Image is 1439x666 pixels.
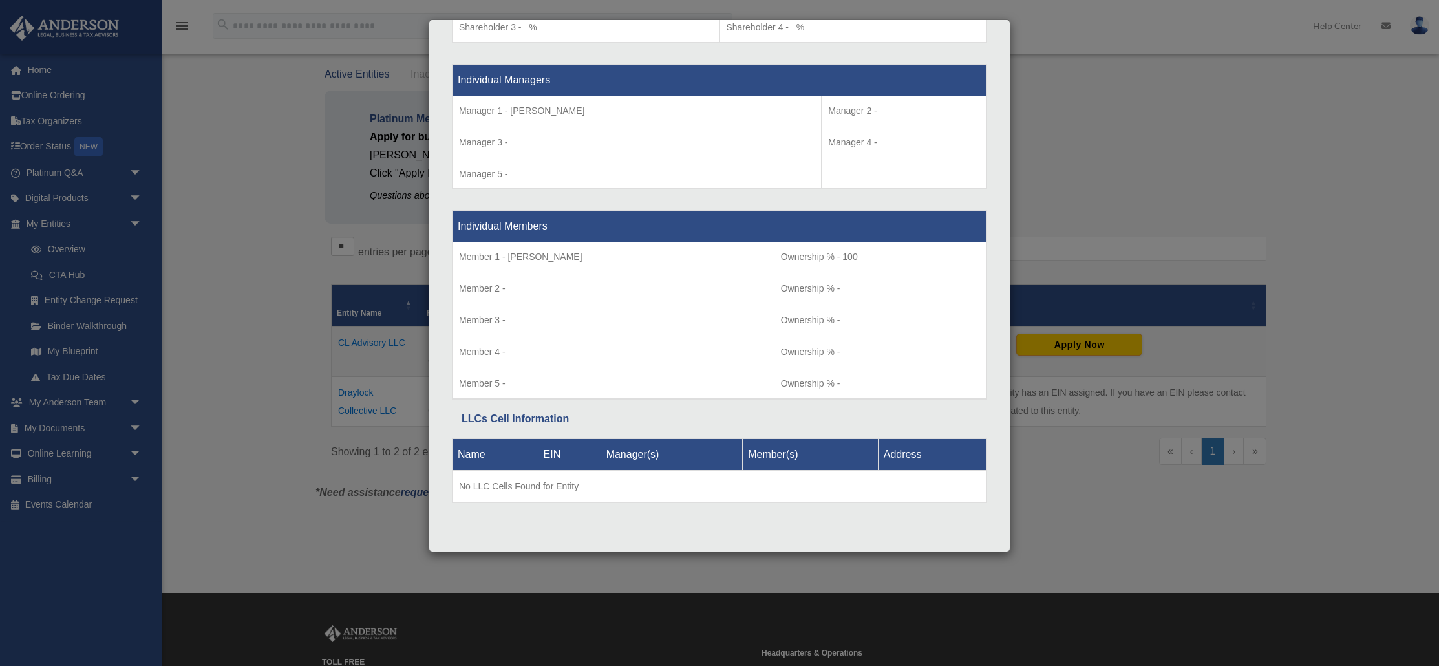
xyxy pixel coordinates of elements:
p: Manager 1 - [PERSON_NAME] [459,103,815,119]
p: Manager 4 - [828,134,980,151]
p: Ownership % - [781,344,980,360]
p: Member 3 - [459,312,767,328]
p: Manager 2 - [828,103,980,119]
p: Member 5 - [459,376,767,392]
p: Ownership % - [781,312,980,328]
th: Member(s) [743,438,879,470]
p: Manager 3 - [459,134,815,151]
th: Individual Managers [453,64,987,96]
p: Shareholder 3 - _% [459,19,713,36]
th: Individual Members [453,211,987,242]
p: Ownership % - [781,281,980,297]
p: Ownership % - [781,376,980,392]
p: Ownership % - 100 [781,249,980,265]
p: Member 1 - [PERSON_NAME] [459,249,767,265]
p: Member 2 - [459,281,767,297]
th: Manager(s) [601,438,743,470]
th: EIN [538,438,601,470]
p: Shareholder 4 - _% [727,19,981,36]
td: No LLC Cells Found for Entity [453,470,987,502]
div: LLCs Cell Information [462,410,977,428]
th: Name [453,438,538,470]
p: Manager 5 - [459,166,815,182]
p: Member 4 - [459,344,767,360]
th: Address [878,438,986,470]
